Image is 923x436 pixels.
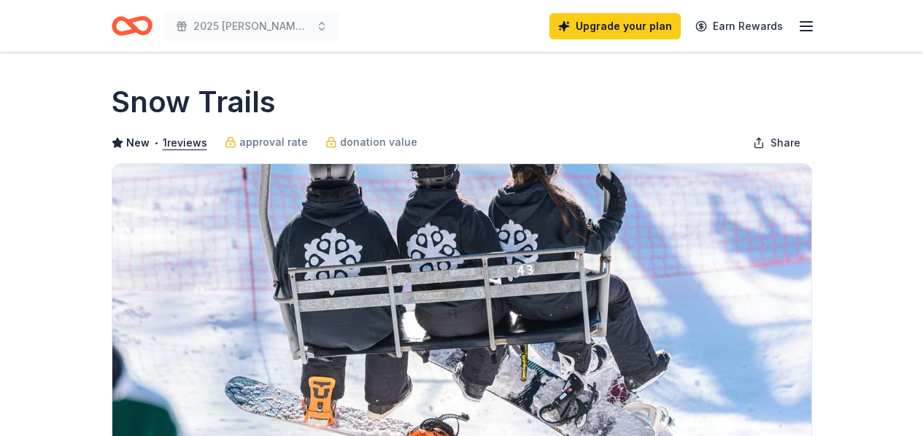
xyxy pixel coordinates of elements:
span: New [126,134,150,152]
span: donation value [340,133,417,151]
span: approval rate [239,133,308,151]
a: Home [112,9,152,43]
a: Earn Rewards [687,13,792,39]
a: donation value [325,133,417,151]
button: 1reviews [163,134,207,152]
span: Share [771,134,800,152]
a: approval rate [225,133,308,151]
a: Upgrade your plan [549,13,681,39]
span: 2025 [PERSON_NAME] Foundation Shamrock Social [193,17,310,35]
span: • [153,137,158,149]
button: Share [741,128,812,157]
button: 2025 [PERSON_NAME] Foundation Shamrock Social [164,12,339,41]
h1: Snow Trails [112,82,276,122]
